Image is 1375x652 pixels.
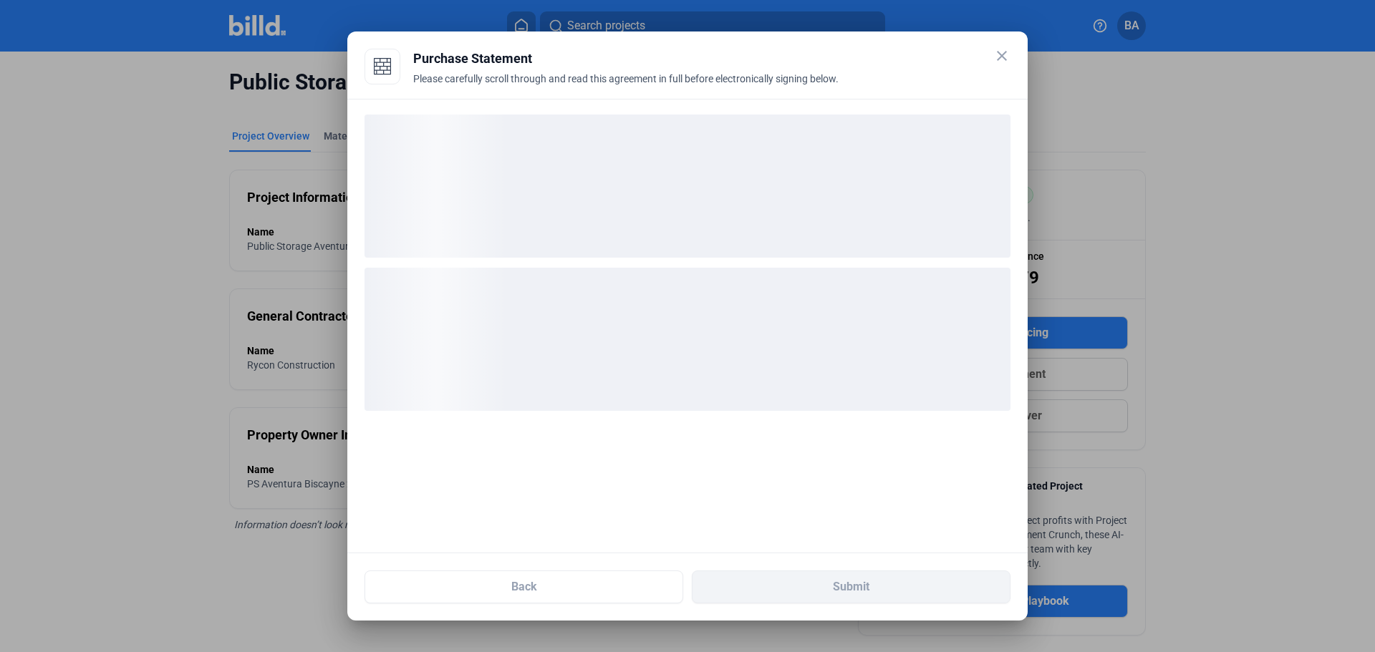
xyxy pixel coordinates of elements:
[365,570,683,603] button: Back
[692,570,1010,603] button: Submit
[993,47,1010,64] mat-icon: close
[365,115,1010,258] div: loading
[413,72,1010,103] div: Please carefully scroll through and read this agreement in full before electronically signing below.
[413,49,1010,69] div: Purchase Statement
[365,268,1010,411] div: loading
